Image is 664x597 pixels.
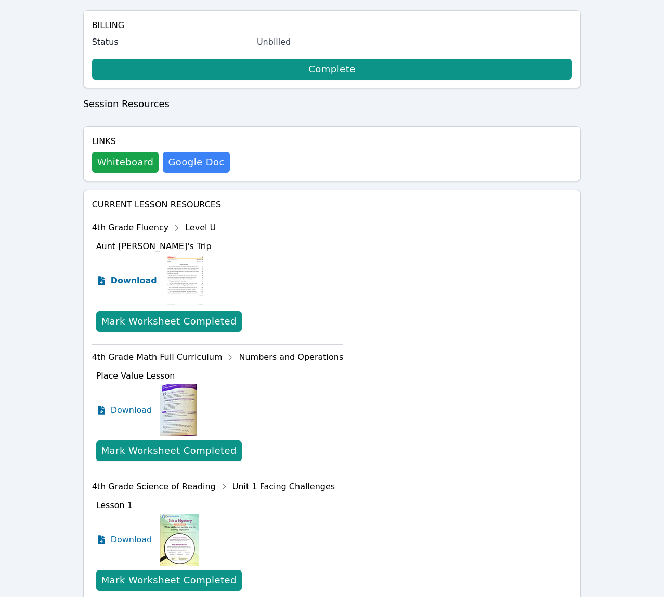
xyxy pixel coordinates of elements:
span: Download [111,404,152,417]
button: Mark Worksheet Completed [96,570,242,591]
div: 4th Grade Fluency Level U [92,219,344,236]
div: Mark Worksheet Completed [101,444,237,458]
button: Mark Worksheet Completed [96,440,242,461]
div: 4th Grade Science of Reading Unit 1 Facing Challenges [92,478,344,495]
a: Complete [92,59,572,80]
div: 4th Grade Math Full Curriculum Numbers and Operations [92,349,344,366]
img: Lesson 1 [160,514,199,566]
h4: Current Lesson Resources [92,199,572,211]
img: Aunt Lisa's Trip [165,255,205,307]
div: Mark Worksheet Completed [101,314,237,329]
span: Aunt [PERSON_NAME]'s Trip [96,241,212,251]
span: Download [111,534,152,546]
h3: Session Resources [83,97,581,111]
h4: Billing [92,19,572,32]
button: Whiteboard [92,152,159,173]
h4: Links [92,135,230,148]
a: Google Doc [163,152,229,173]
img: Place Value Lesson [160,384,197,436]
a: Download [96,514,152,566]
label: Status [92,36,251,48]
div: Mark Worksheet Completed [101,573,237,588]
div: Unbilled [257,36,572,48]
span: Lesson 1 [96,500,133,510]
span: Place Value Lesson [96,371,175,381]
a: Download [96,384,152,436]
a: Download [96,255,157,307]
button: Mark Worksheet Completed [96,311,242,332]
span: Download [111,275,157,287]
